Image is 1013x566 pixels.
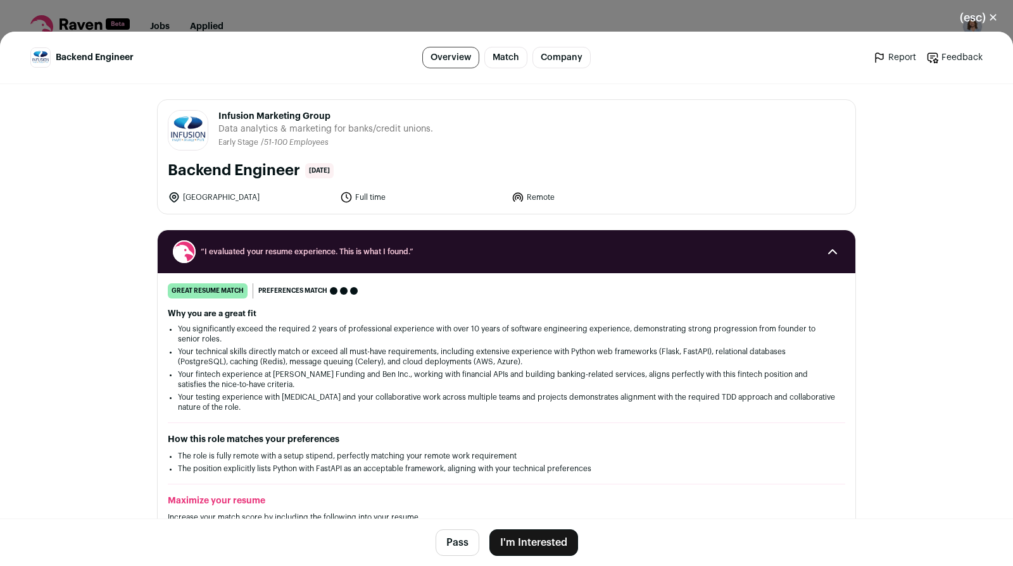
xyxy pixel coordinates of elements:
[873,51,916,64] a: Report
[218,138,261,147] li: Early Stage
[926,51,983,64] a: Feedback
[218,110,433,123] span: Infusion Marketing Group
[168,309,845,319] h2: Why you are a great fit
[261,138,329,147] li: /
[178,324,835,344] li: You significantly exceed the required 2 years of professional experience with over 10 years of so...
[168,161,300,181] h1: Backend Engineer
[56,51,134,64] span: Backend Engineer
[264,138,329,146] span: 51-100 Employees
[258,285,327,297] span: Preferences match
[305,163,334,178] span: [DATE]
[201,247,812,257] span: “I evaluated your resume experience. This is what I found.”
[31,48,50,67] img: 84f6215c03e3ff3af68c2f2531ff6283810325ce38ebd2d43bb7b1cbe9f06df3
[168,495,845,507] h2: Maximize your resume
[178,347,835,367] li: Your technical skills directly match or exceed all must-have requirements, including extensive ex...
[168,512,845,522] p: Increase your match score by including the following into your resume
[178,464,835,474] li: The position explicitly lists Python with FastAPI as an acceptable framework, aligning with your ...
[512,191,676,204] li: Remote
[422,47,479,68] a: Overview
[168,283,248,298] div: great resume match
[168,191,332,204] li: [GEOGRAPHIC_DATA]
[340,191,505,204] li: Full time
[178,392,835,412] li: Your testing experience with [MEDICAL_DATA] and your collaborative work across multiple teams and...
[532,47,591,68] a: Company
[168,433,845,446] h2: How this role matches your preferences
[489,529,578,556] button: I'm Interested
[178,369,835,390] li: Your fintech experience at [PERSON_NAME] Funding and Ben Inc., working with financial APIs and bu...
[168,111,208,150] img: 84f6215c03e3ff3af68c2f2531ff6283810325ce38ebd2d43bb7b1cbe9f06df3
[178,451,835,461] li: The role is fully remote with a setup stipend, perfectly matching your remote work requirement
[436,529,479,556] button: Pass
[484,47,527,68] a: Match
[218,123,433,135] span: Data analytics & marketing for banks/credit unions.
[945,4,1013,32] button: Close modal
